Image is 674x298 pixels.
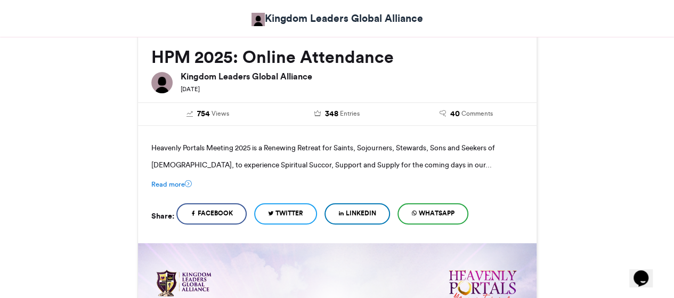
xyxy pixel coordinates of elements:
[151,108,265,120] a: 754 Views
[397,203,468,224] a: WhatsApp
[198,208,233,218] span: Facebook
[151,72,173,93] img: Kingdom Leaders Global Alliance
[151,209,174,223] h5: Share:
[340,109,360,118] span: Entries
[346,208,376,218] span: LinkedIn
[324,203,390,224] a: LinkedIn
[151,139,523,173] p: Heavenly Portals Meeting 2025 is a Renewing Retreat for Saints, Sojourners, Stewards, Sons and Se...
[461,109,493,118] span: Comments
[197,108,210,120] span: 754
[410,108,523,120] a: 40 Comments
[325,108,338,120] span: 348
[151,179,192,189] a: Read more
[212,109,229,118] span: Views
[181,85,200,93] small: [DATE]
[251,13,265,26] img: Kingdom Leaders Global Alliance
[151,47,523,67] h2: HPM 2025: Online Attendance
[280,108,394,120] a: 348 Entries
[181,72,523,80] h6: Kingdom Leaders Global Alliance
[251,11,423,26] a: Kingdom Leaders Global Alliance
[450,108,460,120] span: 40
[629,255,663,287] iframe: chat widget
[419,208,454,218] span: WhatsApp
[254,203,317,224] a: Twitter
[176,203,247,224] a: Facebook
[275,208,303,218] span: Twitter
